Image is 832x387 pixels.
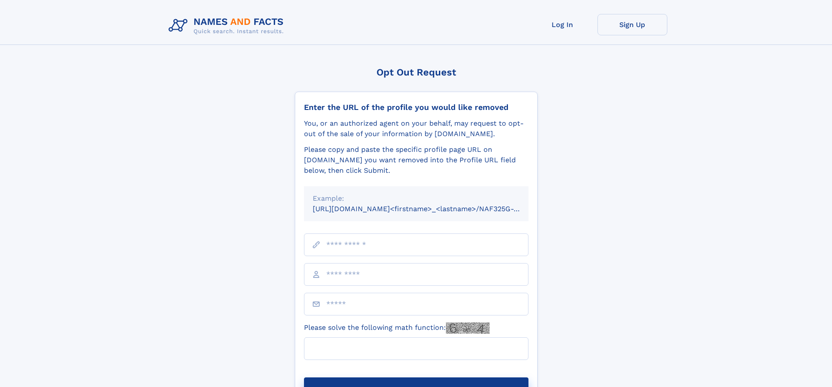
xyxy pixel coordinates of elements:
[304,322,490,334] label: Please solve the following math function:
[304,144,528,176] div: Please copy and paste the specific profile page URL on [DOMAIN_NAME] you want removed into the Pr...
[304,103,528,112] div: Enter the URL of the profile you would like removed
[313,193,520,204] div: Example:
[165,14,291,38] img: Logo Names and Facts
[528,14,597,35] a: Log In
[313,205,545,213] small: [URL][DOMAIN_NAME]<firstname>_<lastname>/NAF325G-xxxxxxxx
[597,14,667,35] a: Sign Up
[304,118,528,139] div: You, or an authorized agent on your behalf, may request to opt-out of the sale of your informatio...
[295,67,538,78] div: Opt Out Request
